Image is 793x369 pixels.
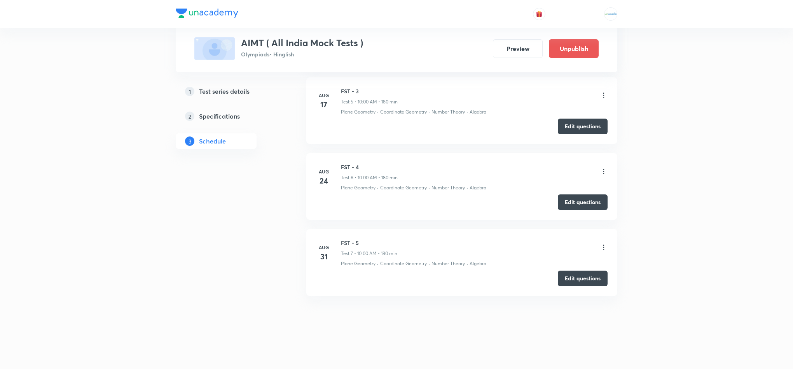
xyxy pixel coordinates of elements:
p: Number Theory [431,184,465,191]
h5: Schedule [199,136,226,146]
h6: FST - 4 [341,163,398,171]
button: Edit questions [558,119,608,134]
h6: FST - 5 [341,239,397,247]
p: Olympiads • Hinglish [241,50,363,58]
div: · [377,184,379,191]
p: 3 [185,136,194,146]
button: Edit questions [558,271,608,286]
h6: Aug [316,244,332,251]
p: Test 7 • 10:00 AM • 180 min [341,250,397,257]
div: · [428,260,430,267]
button: Unpublish [549,39,599,58]
p: Number Theory [431,260,465,267]
p: Algebra [470,108,486,115]
a: 1Test series details [176,84,281,99]
h4: 24 [316,175,332,187]
h3: AIMT ( All India Mock Tests ) [241,37,363,49]
h6: Aug [316,92,332,99]
img: avatar [536,10,543,17]
div: · [466,260,468,267]
div: · [428,108,430,115]
p: Coordinate Geometry [380,108,427,115]
p: Coordinate Geometry [380,260,427,267]
a: 2Specifications [176,108,281,124]
div: · [377,260,379,267]
p: Plane Geometry [341,184,376,191]
div: · [466,108,468,115]
button: Preview [493,39,543,58]
h6: Aug [316,168,332,175]
div: · [466,184,468,191]
div: · [428,184,430,191]
p: Test 6 • 10:00 AM • 180 min [341,174,398,181]
img: fallback-thumbnail.png [194,37,235,60]
a: Company Logo [176,9,238,20]
h4: 31 [316,251,332,262]
button: avatar [533,8,545,20]
p: 2 [185,112,194,121]
p: 1 [185,87,194,96]
h5: Specifications [199,112,240,121]
p: Number Theory [431,108,465,115]
h4: 17 [316,99,332,110]
p: Test 5 • 10:00 AM • 180 min [341,98,398,105]
img: Company Logo [176,9,238,18]
p: Coordinate Geometry [380,184,427,191]
button: Edit questions [558,194,608,210]
p: Plane Geometry [341,260,376,267]
div: · [377,108,379,115]
p: Plane Geometry [341,108,376,115]
img: MOHAMMED SHOAIB [604,7,617,21]
p: Algebra [470,260,486,267]
p: Algebra [470,184,486,191]
h5: Test series details [199,87,250,96]
h6: FST - 3 [341,87,398,95]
